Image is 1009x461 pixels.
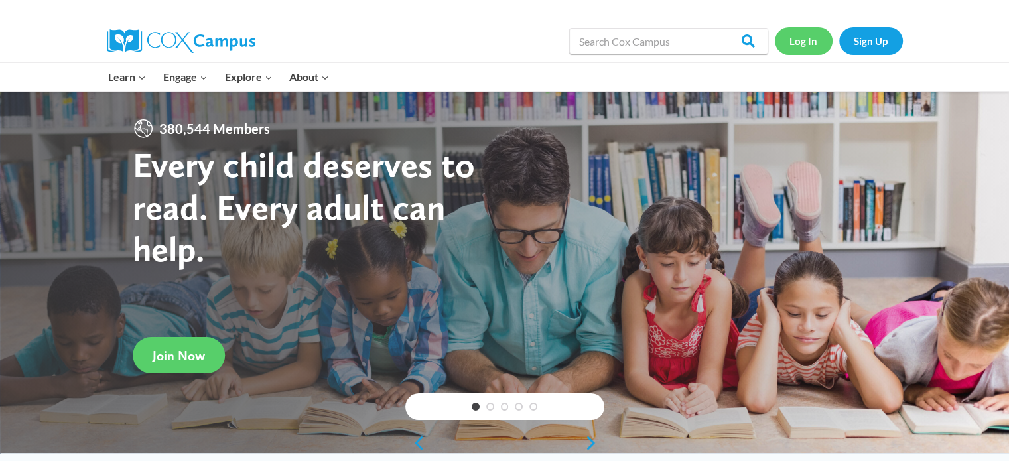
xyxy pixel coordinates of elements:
nav: Secondary Navigation [775,27,903,54]
div: content slider buttons [405,430,604,456]
a: 5 [529,403,537,411]
button: Child menu of Explore [216,63,281,91]
input: Search Cox Campus [569,28,768,54]
button: Child menu of Learn [100,63,155,91]
a: Log In [775,27,833,54]
a: 1 [472,403,480,411]
a: Sign Up [839,27,903,54]
strong: Every child deserves to read. Every adult can help. [133,143,475,270]
img: Cox Campus [107,29,255,53]
button: Child menu of About [281,63,338,91]
nav: Primary Navigation [100,63,338,91]
a: previous [405,435,425,451]
a: 2 [486,403,494,411]
span: 380,544 Members [154,118,275,139]
a: 4 [515,403,523,411]
a: 3 [501,403,509,411]
a: next [584,435,604,451]
a: Join Now [133,337,225,373]
button: Child menu of Engage [155,63,216,91]
span: Join Now [153,348,205,363]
